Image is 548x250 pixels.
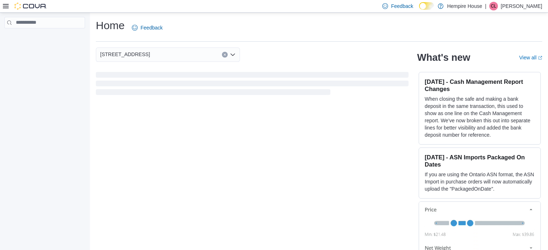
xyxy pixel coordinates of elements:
span: [STREET_ADDRESS] [100,50,150,59]
button: Clear input [222,52,228,58]
a: View allExternal link [519,55,542,60]
div: Chris Lochan [489,2,498,10]
h2: What's new [417,52,470,63]
p: [PERSON_NAME] [501,2,542,10]
span: Feedback [391,3,413,10]
span: Loading [96,73,409,96]
h1: Home [96,18,125,33]
nav: Complex example [4,30,85,47]
h3: [DATE] - ASN Imports Packaged On Dates [425,154,535,168]
a: Feedback [129,21,165,35]
p: Hempire House [447,2,482,10]
img: Cova [14,3,47,10]
button: Open list of options [230,52,236,58]
h3: [DATE] - Cash Management Report Changes [425,78,535,92]
input: Dark Mode [419,2,434,10]
span: CL [491,2,496,10]
p: When closing the safe and making a bank deposit in the same transaction, this used to show as one... [425,95,535,138]
svg: External link [538,56,542,60]
span: Feedback [141,24,162,31]
p: If you are using the Ontario ASN format, the ASN Import in purchase orders will now automatically... [425,171,535,192]
p: | [485,2,486,10]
